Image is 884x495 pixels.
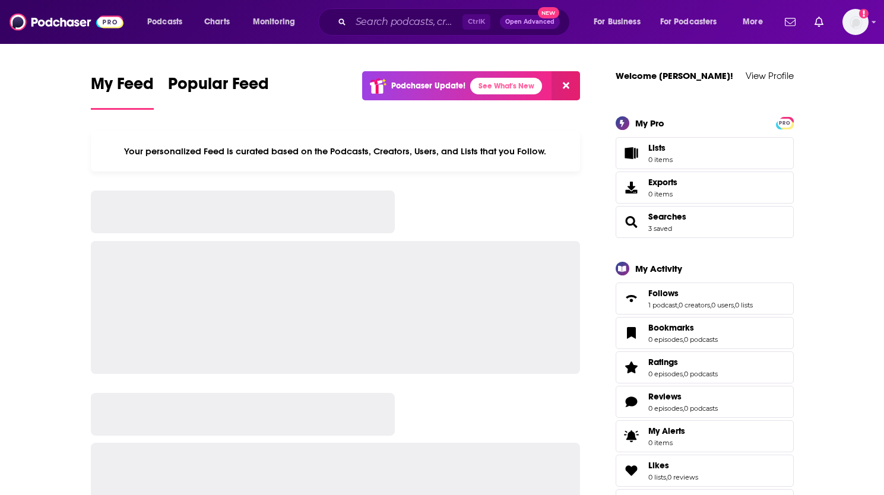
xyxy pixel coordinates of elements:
[652,12,734,31] button: open menu
[648,177,677,188] span: Exports
[648,426,685,436] span: My Alerts
[620,462,644,479] a: Likes
[648,211,686,222] a: Searches
[500,15,560,29] button: Open AdvancedNew
[648,460,669,471] span: Likes
[616,206,794,238] span: Searches
[842,9,869,35] button: Show profile menu
[620,179,644,196] span: Exports
[620,214,644,230] a: Searches
[648,439,685,447] span: 0 items
[648,322,718,333] a: Bookmarks
[620,428,644,445] span: My Alerts
[648,142,673,153] span: Lists
[648,370,683,378] a: 0 episodes
[620,290,644,307] a: Follows
[660,14,717,30] span: For Podcasters
[648,301,677,309] a: 1 podcast
[538,7,559,18] span: New
[616,283,794,315] span: Follows
[91,74,154,101] span: My Feed
[470,78,542,94] a: See What's New
[778,118,792,126] a: PRO
[616,317,794,349] span: Bookmarks
[842,9,869,35] img: User Profile
[635,263,682,274] div: My Activity
[616,172,794,204] a: Exports
[620,394,644,410] a: Reviews
[684,335,718,344] a: 0 podcasts
[666,473,667,481] span: ,
[91,131,581,172] div: Your personalized Feed is curated based on the Podcasts, Creators, Users, and Lists that you Follow.
[734,301,735,309] span: ,
[648,404,683,412] a: 0 episodes
[746,70,794,81] a: View Profile
[648,142,666,153] span: Lists
[648,288,679,299] span: Follows
[9,11,123,33] img: Podchaser - Follow, Share and Rate Podcasts
[253,14,295,30] span: Monitoring
[329,8,581,36] div: Search podcasts, credits, & more...
[616,455,794,487] span: Likes
[710,301,711,309] span: ,
[204,14,230,30] span: Charts
[616,351,794,383] span: Ratings
[616,70,733,81] a: Welcome [PERSON_NAME]!
[859,9,869,18] svg: Add a profile image
[842,9,869,35] span: Logged in as evankrask
[462,14,490,30] span: Ctrl K
[683,370,684,378] span: ,
[810,12,828,32] a: Show notifications dropdown
[780,12,800,32] a: Show notifications dropdown
[620,145,644,161] span: Lists
[648,190,677,198] span: 0 items
[648,357,718,367] a: Ratings
[594,14,641,30] span: For Business
[684,404,718,412] a: 0 podcasts
[616,137,794,169] a: Lists
[648,391,682,402] span: Reviews
[667,473,698,481] a: 0 reviews
[677,301,679,309] span: ,
[197,12,237,31] a: Charts
[245,12,310,31] button: open menu
[711,301,734,309] a: 0 users
[505,19,555,25] span: Open Advanced
[734,12,778,31] button: open menu
[648,224,672,233] a: 3 saved
[168,74,269,101] span: Popular Feed
[648,473,666,481] a: 0 lists
[679,301,710,309] a: 0 creators
[648,391,718,402] a: Reviews
[648,335,683,344] a: 0 episodes
[648,288,753,299] a: Follows
[620,325,644,341] a: Bookmarks
[743,14,763,30] span: More
[620,359,644,376] a: Ratings
[585,12,655,31] button: open menu
[616,420,794,452] a: My Alerts
[684,370,718,378] a: 0 podcasts
[778,119,792,128] span: PRO
[648,357,678,367] span: Ratings
[391,81,465,91] p: Podchaser Update!
[147,14,182,30] span: Podcasts
[683,335,684,344] span: ,
[139,12,198,31] button: open menu
[91,74,154,110] a: My Feed
[635,118,664,129] div: My Pro
[683,404,684,412] span: ,
[648,322,694,333] span: Bookmarks
[648,460,698,471] a: Likes
[735,301,753,309] a: 0 lists
[648,156,673,164] span: 0 items
[168,74,269,110] a: Popular Feed
[616,386,794,418] span: Reviews
[351,12,462,31] input: Search podcasts, credits, & more...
